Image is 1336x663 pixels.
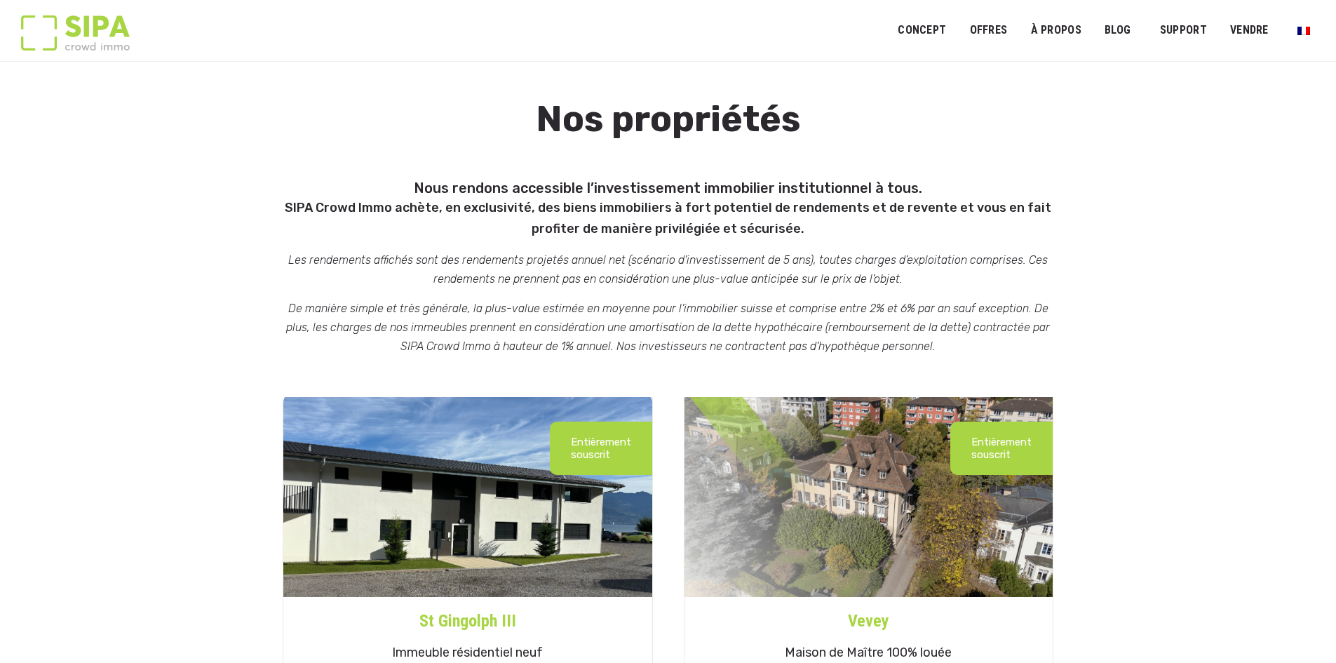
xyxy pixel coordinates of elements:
img: Logo [21,15,130,51]
a: À PROPOS [1021,15,1091,46]
a: Passer à [1288,17,1319,43]
img: st-gin-iii [283,397,652,597]
h5: Nous rendons accessible l’investissement immobilier institutionnel à tous. [276,173,1060,240]
a: Concept [889,15,955,46]
a: Vevey [684,597,1053,634]
p: Entièrement souscrit [571,436,631,461]
a: VENDRE [1221,15,1278,46]
p: SIPA Crowd Immo achète, en exclusivité, des biens immobiliers à fort potentiel de rendements et d... [276,197,1060,240]
a: Blog [1095,15,1140,46]
em: Les rendements affichés sont des rendements projetés annuel net (scénario d’investissement de 5 a... [288,253,1048,286]
p: Entièrement souscrit [971,436,1032,461]
a: SUPPORT [1151,15,1216,46]
img: Français [1297,27,1310,35]
nav: Menu principal [898,13,1315,48]
h1: Nos propriétés [276,100,1060,173]
a: OFFRES [960,15,1016,46]
a: St Gingolph III [283,597,652,634]
em: De manière simple et très générale, la plus-value estimée en moyenne pour l’immobilier suisse et ... [286,302,1050,353]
